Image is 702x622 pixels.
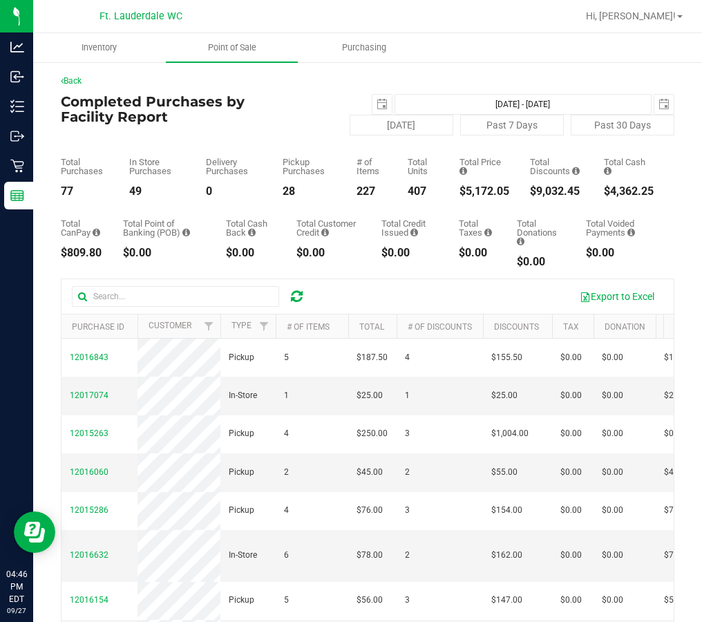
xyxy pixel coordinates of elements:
a: Filter [198,314,220,338]
div: Total CanPay [61,219,102,237]
i: Sum of the successful, non-voided cash payment transactions for all purchases in the date range. ... [604,167,611,176]
inline-svg: Reports [10,189,24,202]
div: 77 [61,186,108,197]
span: $0.00 [602,466,623,479]
span: $0.00 [560,466,582,479]
span: $154.00 [491,504,522,517]
span: 4 [405,351,410,364]
span: $78.00 [664,549,690,562]
div: $0.00 [123,247,205,258]
span: 12016060 [70,467,108,477]
div: Total Point of Banking (POB) [123,219,205,237]
div: $5,172.05 [459,186,509,197]
i: Sum of the total taxes for all purchases in the date range. [484,228,492,237]
button: Past 30 Days [571,115,674,135]
span: 12016154 [70,595,108,605]
a: Donation [605,322,645,332]
span: 2 [284,466,289,479]
div: Total Voided Payments [586,219,654,237]
span: Ft. Lauderdale WC [99,10,182,22]
i: Sum of all account credit issued for all refunds from returned purchases in the date range. [410,228,418,237]
div: Total Cash Back [226,219,276,237]
span: 12016843 [70,352,108,362]
div: Pickup Purchases [283,158,336,176]
a: # of Items [287,322,330,332]
span: $0.00 [560,549,582,562]
div: Total Discounts [530,158,583,176]
a: Customer [149,321,191,330]
inline-svg: Inbound [10,70,24,84]
span: In-Store [229,389,257,402]
span: 12015286 [70,505,108,515]
i: Sum of the total prices of all purchases in the date range. [459,167,467,176]
span: $0.00 [602,351,623,364]
span: 3 [405,594,410,607]
a: # of Discounts [408,322,472,332]
div: Total Units [408,158,439,176]
inline-svg: Retail [10,159,24,173]
span: $56.00 [664,594,690,607]
i: Sum of the successful, non-voided payments using account credit for all purchases in the date range. [321,228,329,237]
span: Pickup [229,594,254,607]
span: Pickup [229,427,254,440]
span: Pickup [229,351,254,364]
a: Point of Sale [166,33,298,62]
i: Sum of the cash-back amounts from rounded-up electronic payments for all purchases in the date ra... [248,228,256,237]
a: Type [231,321,252,330]
span: 12016632 [70,550,108,560]
p: 09/27 [6,605,27,616]
span: $56.00 [357,594,383,607]
span: $45.00 [664,466,690,479]
span: $76.00 [357,504,383,517]
span: $25.00 [357,389,383,402]
span: Purchasing [323,41,405,54]
div: 227 [357,186,387,197]
span: 4 [284,427,289,440]
span: 1 [405,389,410,402]
span: $0.00 [560,504,582,517]
span: $0.00 [602,427,623,440]
span: In-Store [229,549,257,562]
span: Pickup [229,504,254,517]
span: 5 [284,594,289,607]
span: $0.00 [560,427,582,440]
span: $55.00 [491,466,518,479]
span: $0.00 [602,594,623,607]
div: $809.80 [61,247,102,258]
span: select [654,95,674,114]
div: Total Customer Credit [296,219,361,237]
span: Pickup [229,466,254,479]
span: $0.00 [664,427,685,440]
div: In Store Purchases [129,158,185,176]
span: Inventory [63,41,135,54]
p: 04:46 PM EDT [6,568,27,605]
span: $187.50 [357,351,388,364]
span: 2 [405,549,410,562]
span: Hi, [PERSON_NAME]! [586,10,676,21]
span: $0.00 [602,504,623,517]
div: 28 [283,186,336,197]
span: $250.00 [357,427,388,440]
iframe: Resource center [14,511,55,553]
span: $155.50 [491,351,522,364]
div: # of Items [357,158,387,176]
button: Past 7 Days [460,115,564,135]
button: [DATE] [350,115,453,135]
div: $0.00 [459,247,496,258]
span: 3 [405,504,410,517]
a: Purchase ID [72,322,124,332]
a: Back [61,76,82,86]
span: 5 [284,351,289,364]
div: Total Cash [604,158,654,176]
span: $25.00 [664,389,690,402]
div: 407 [408,186,439,197]
span: select [372,95,392,114]
span: $25.00 [491,389,518,402]
i: Sum of all voided payment transaction amounts, excluding tips and transaction fees, for all purch... [627,228,635,237]
span: $0.00 [602,389,623,402]
div: Total Purchases [61,158,108,176]
input: Search... [72,286,279,307]
inline-svg: Outbound [10,129,24,143]
i: Sum of the successful, non-voided point-of-banking payment transactions, both via payment termina... [182,228,190,237]
div: Total Taxes [459,219,496,237]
